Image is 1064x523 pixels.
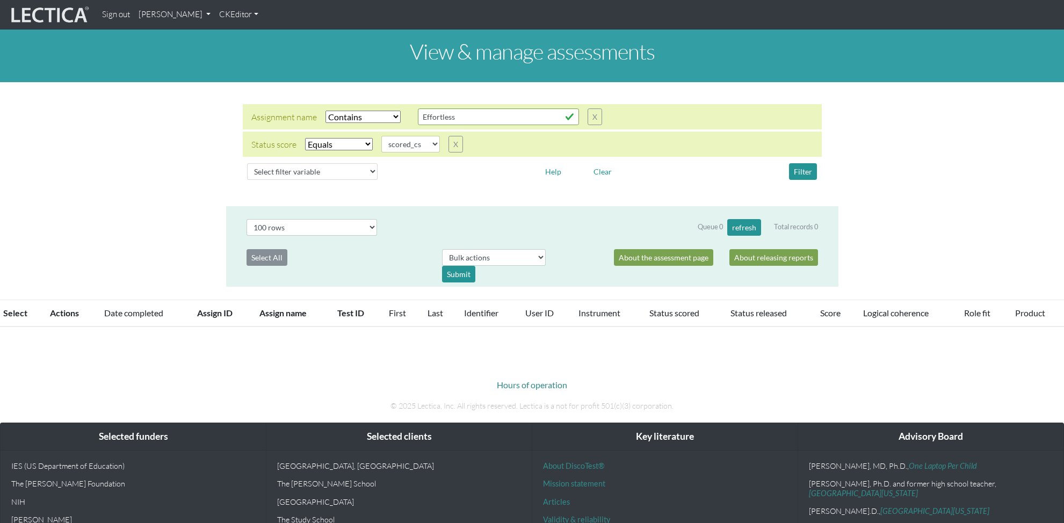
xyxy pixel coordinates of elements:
[964,308,990,318] a: Role fit
[614,249,713,266] a: About the assessment page
[251,138,296,151] div: Status score
[532,423,798,451] div: Key literature
[729,249,818,266] a: About releasing reports
[540,163,566,180] button: Help
[11,461,255,470] p: IES (US Department of Education)
[525,308,554,318] a: User ID
[588,108,602,125] button: X
[543,497,570,506] a: Articles
[9,5,89,25] img: lecticalive
[543,479,605,488] a: Mission statement
[727,219,761,236] button: refresh
[698,219,818,236] div: Queue 0 Total records 0
[215,4,263,25] a: CKEditor
[11,497,255,506] p: NIH
[497,380,567,390] a: Hours of operation
[1,423,266,451] div: Selected funders
[589,163,617,180] button: Clear
[798,423,1063,451] div: Advisory Board
[543,461,604,470] a: About DiscoTest®
[277,461,521,470] p: [GEOGRAPHIC_DATA], [GEOGRAPHIC_DATA]
[428,308,443,318] a: Last
[98,4,134,25] a: Sign out
[266,423,532,451] div: Selected clients
[649,308,699,318] a: Status scored
[809,506,1053,515] p: [PERSON_NAME].D.,
[389,308,406,318] a: First
[44,300,98,327] th: Actions
[277,479,521,488] p: The [PERSON_NAME] School
[191,300,253,327] th: Assign ID
[134,4,215,25] a: [PERSON_NAME]
[331,300,382,327] th: Test ID
[104,308,163,318] a: Date completed
[442,266,475,282] div: Submit
[247,249,287,266] button: Select All
[11,479,255,488] p: The [PERSON_NAME] Foundation
[251,111,317,124] div: Assignment name
[809,479,1053,498] p: [PERSON_NAME], Ph.D. and former high school teacher,
[464,308,498,318] a: Identifier
[909,461,977,470] a: One Laptop Per Child
[809,461,1053,470] p: [PERSON_NAME], MD, Ph.D.,
[540,165,566,176] a: Help
[789,163,817,180] button: Filter
[730,308,787,318] a: Status released
[809,489,918,498] a: [GEOGRAPHIC_DATA][US_STATE]
[234,400,830,412] p: © 2025 Lectica, Inc. All rights reserved. Lectica is a not for profit 501(c)(3) corporation.
[880,506,989,515] a: [GEOGRAPHIC_DATA][US_STATE]
[578,308,620,318] a: Instrument
[253,300,331,327] th: Assign name
[820,308,841,318] a: Score
[448,136,463,152] button: X
[1015,308,1045,318] a: Product
[277,497,521,506] p: [GEOGRAPHIC_DATA]
[863,308,929,318] a: Logical coherence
